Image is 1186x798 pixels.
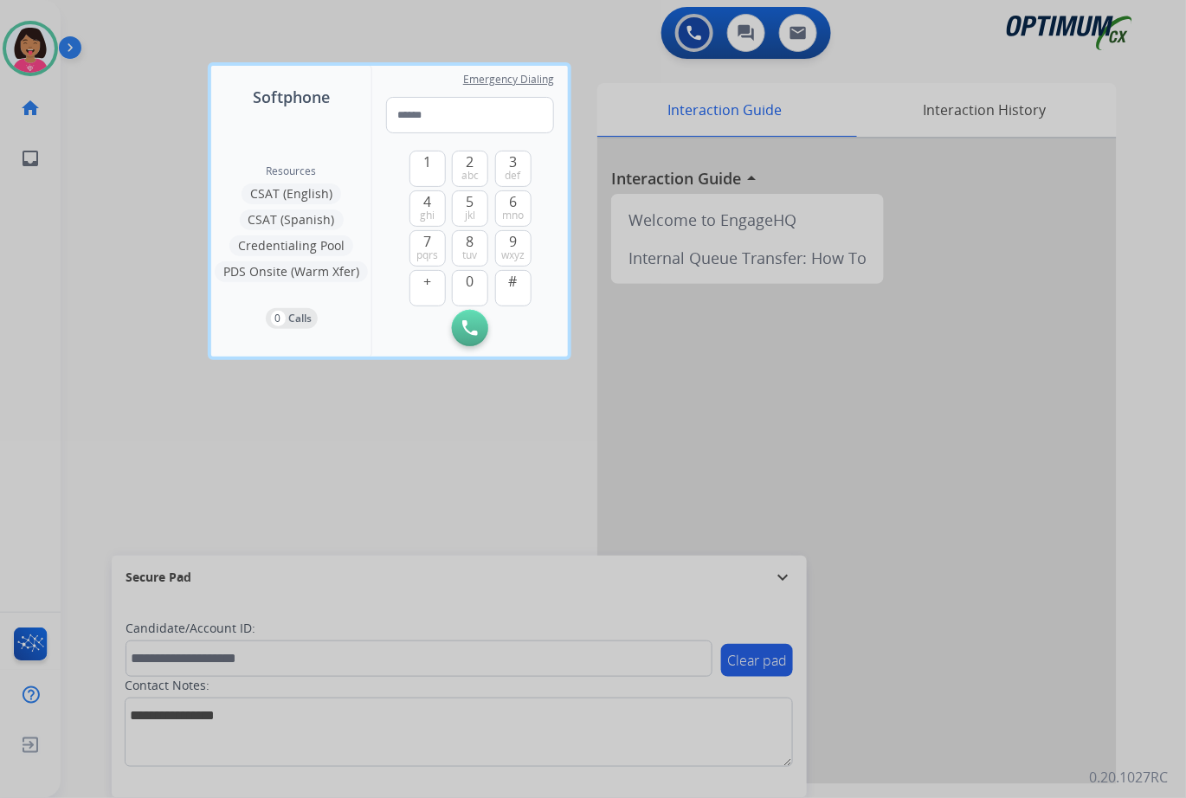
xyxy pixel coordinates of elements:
[423,271,431,292] span: +
[465,209,475,222] span: jkl
[423,151,431,172] span: 1
[463,248,478,262] span: tuv
[266,308,318,329] button: 0Calls
[267,164,317,178] span: Resources
[409,190,446,227] button: 4ghi
[452,151,488,187] button: 2abc
[423,191,431,212] span: 4
[495,270,532,306] button: #
[416,248,438,262] span: pqrs
[242,183,341,204] button: CSAT (English)
[452,270,488,306] button: 0
[409,270,446,306] button: +
[467,151,474,172] span: 2
[1090,767,1169,788] p: 0.20.1027RC
[495,190,532,227] button: 6mno
[289,311,313,326] p: Calls
[509,271,518,292] span: #
[467,231,474,252] span: 8
[229,235,353,256] button: Credentialing Pool
[495,230,532,267] button: 9wxyz
[452,190,488,227] button: 5jkl
[509,151,517,172] span: 3
[509,191,517,212] span: 6
[462,320,478,336] img: call-button
[463,73,554,87] span: Emergency Dialing
[420,209,435,222] span: ghi
[509,231,517,252] span: 9
[495,151,532,187] button: 3def
[506,169,521,183] span: def
[215,261,368,282] button: PDS Onsite (Warm Xfer)
[461,169,479,183] span: abc
[271,311,286,326] p: 0
[253,85,330,109] span: Softphone
[467,271,474,292] span: 0
[502,209,524,222] span: mno
[409,230,446,267] button: 7pqrs
[423,231,431,252] span: 7
[467,191,474,212] span: 5
[501,248,525,262] span: wxyz
[409,151,446,187] button: 1
[452,230,488,267] button: 8tuv
[240,209,344,230] button: CSAT (Spanish)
